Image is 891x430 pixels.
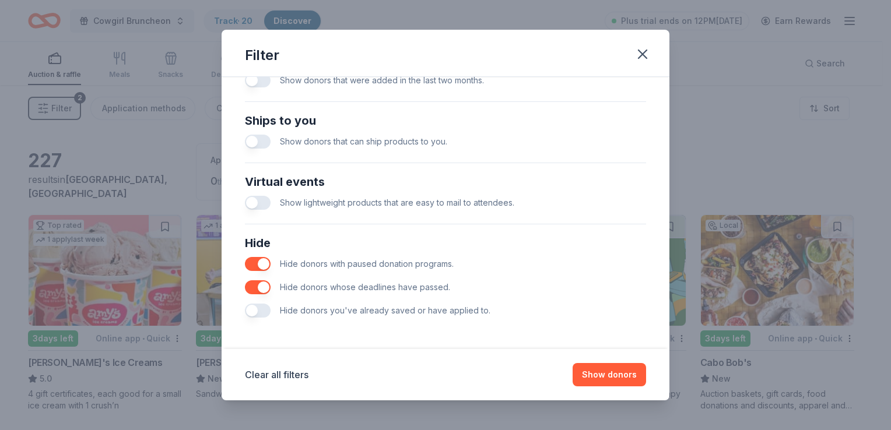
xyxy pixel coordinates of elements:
span: Show lightweight products that are easy to mail to attendees. [280,198,514,207]
span: Hide donors whose deadlines have passed. [280,282,450,292]
div: Virtual events [245,172,646,191]
div: Filter [245,46,279,65]
span: Show donors that can ship products to you. [280,136,447,146]
div: Ships to you [245,111,646,130]
button: Show donors [573,363,646,386]
button: Clear all filters [245,368,308,382]
span: Show donors that were added in the last two months. [280,75,484,85]
div: Hide [245,234,646,252]
span: Hide donors you've already saved or have applied to. [280,305,490,315]
span: Hide donors with paused donation programs. [280,259,454,269]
